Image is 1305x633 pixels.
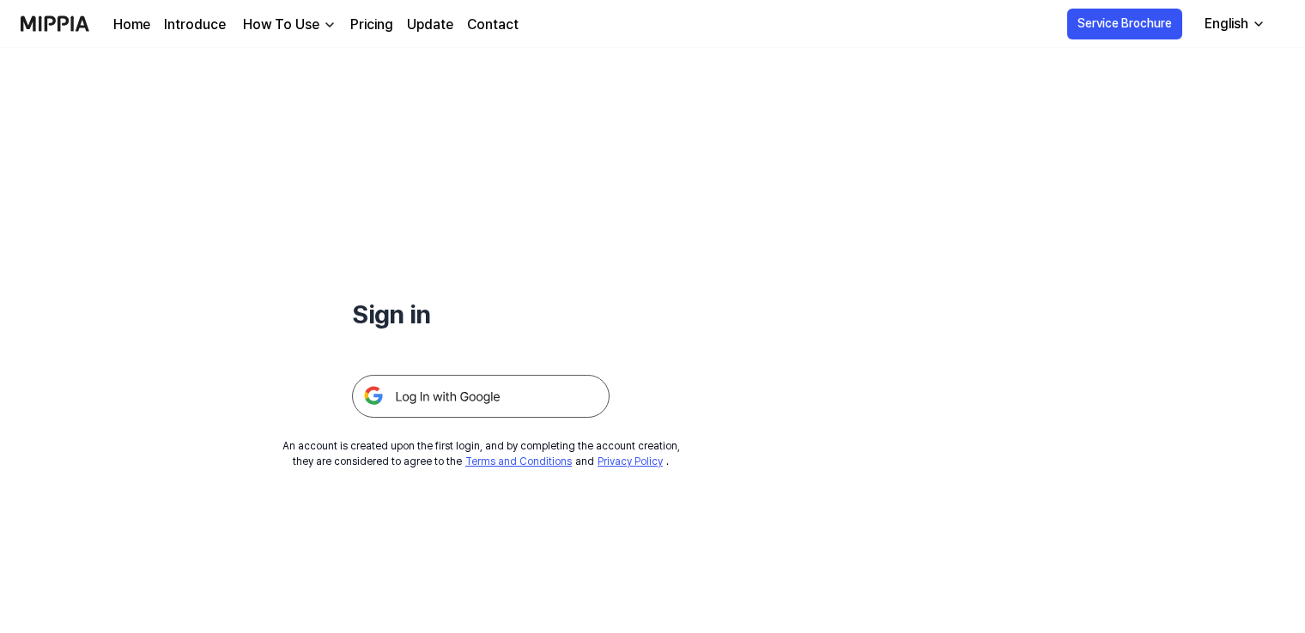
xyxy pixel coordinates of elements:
a: Privacy Policy [598,455,663,467]
a: Contact [467,15,519,35]
img: down [323,18,337,32]
img: 구글 로그인 버튼 [352,375,610,418]
button: How To Use [240,15,337,35]
h1: Sign in [352,295,610,334]
div: An account is created upon the first login, and by completing the account creation, they are cons... [282,438,680,469]
div: How To Use [240,15,323,35]
a: Home [113,15,150,35]
a: Terms and Conditions [465,455,572,467]
a: Introduce [164,15,226,35]
button: English [1191,7,1276,41]
div: English [1201,14,1252,34]
a: Update [407,15,453,35]
button: Service Brochure [1067,9,1182,39]
a: Pricing [350,15,393,35]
